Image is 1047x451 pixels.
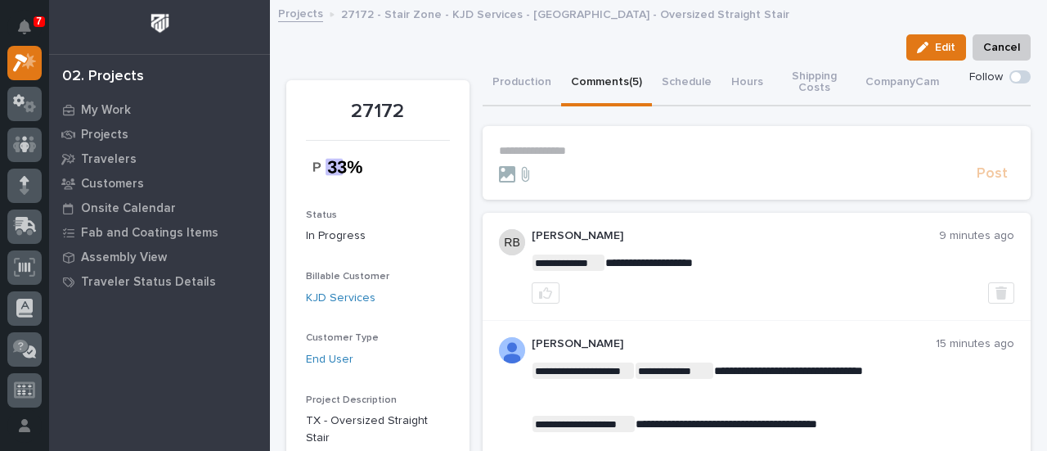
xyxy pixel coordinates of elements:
[970,165,1014,183] button: Post
[49,122,270,147] a: Projects
[49,147,270,171] a: Travelers
[306,413,450,447] p: TX - Oversized Straight Stair
[278,3,323,22] a: Projects
[977,165,1008,183] span: Post
[81,177,144,192] p: Customers
[306,351,353,368] a: End User
[483,61,561,106] button: Production
[306,395,397,405] span: Project Description
[499,337,525,363] img: AD_cMMROVhewrCPqdu1DyWElRfTPtaMDIZb0Cz2p22wkP4SfGmFYCmSpR4ubGkS2JiFWMw9FE42fAOOw7Djl2MNBNTCFnhXYx...
[49,171,270,196] a: Customers
[49,269,270,294] a: Traveler Status Details
[306,210,337,220] span: Status
[36,16,42,27] p: 7
[721,61,773,106] button: Hours
[973,34,1031,61] button: Cancel
[939,229,1014,243] p: 9 minutes ago
[306,272,389,282] span: Billable Customer
[81,152,137,167] p: Travelers
[81,226,218,241] p: Fab and Coatings Items
[983,38,1020,57] span: Cancel
[988,282,1014,304] button: Delete post
[81,250,167,265] p: Assembly View
[532,282,559,304] button: like this post
[306,333,379,343] span: Customer Type
[532,337,937,351] p: [PERSON_NAME]
[306,228,450,245] p: In Progress
[7,10,42,44] button: Notifications
[49,245,270,269] a: Assembly View
[49,220,270,245] a: Fab and Coatings Items
[49,196,270,220] a: Onsite Calendar
[81,275,216,290] p: Traveler Status Details
[561,61,652,106] button: Comments (5)
[62,68,144,86] div: 02. Projects
[652,61,721,106] button: Schedule
[306,100,450,124] p: 27172
[81,103,131,118] p: My Work
[341,4,789,22] p: 27172 - Stair Zone - KJD Services - [GEOGRAPHIC_DATA] - Oversized Straight Stair
[81,128,128,142] p: Projects
[306,151,378,184] img: neZna1w0T0aCPllu1tFvj2YtOse2lkotCxTtPOA0e8c
[20,20,42,46] div: Notifications7
[145,8,175,38] img: Workspace Logo
[773,61,856,106] button: Shipping Costs
[935,40,955,55] span: Edit
[906,34,966,61] button: Edit
[532,229,940,243] p: [PERSON_NAME]
[49,97,270,122] a: My Work
[936,337,1014,351] p: 15 minutes ago
[856,61,949,106] button: CompanyCam
[81,201,176,216] p: Onsite Calendar
[969,70,1003,84] p: Follow
[306,290,375,307] a: KJD Services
